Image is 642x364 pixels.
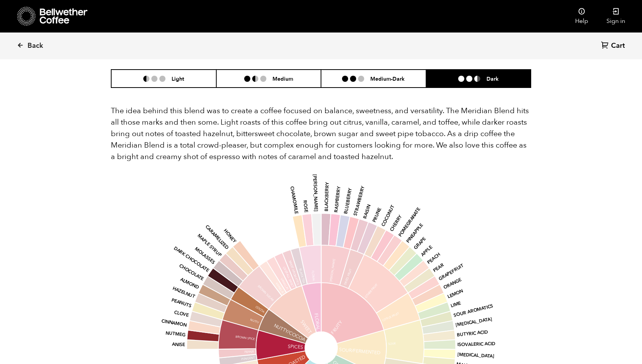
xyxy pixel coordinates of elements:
[601,41,627,51] a: Cart
[111,48,251,60] h2: Flavor
[370,75,405,82] h6: Medium-Dark
[111,105,531,162] p: The idea behind this blend was to create a coffee focused on balance, sweetness, and versatility....
[172,75,184,82] h6: Light
[28,41,43,50] span: Back
[272,75,293,82] h6: Medium
[611,41,625,50] span: Cart
[486,75,499,82] h6: Dark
